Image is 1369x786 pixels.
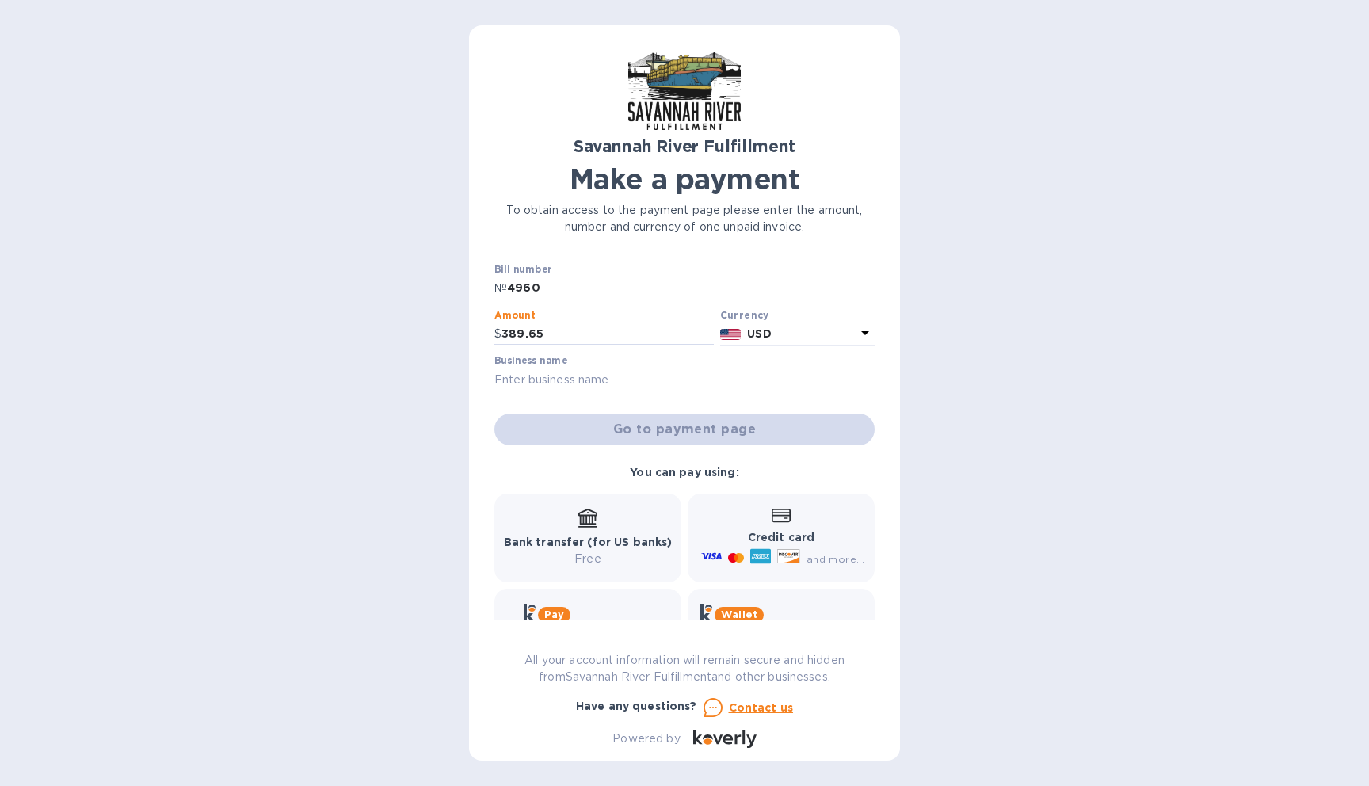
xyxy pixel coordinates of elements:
label: Bill number [494,265,551,275]
b: Have any questions? [576,700,697,712]
p: All your account information will remain secure and hidden from Savannah River Fulfillment and ot... [494,652,875,685]
u: Contact us [729,701,794,714]
b: USD [747,327,771,340]
b: Credit card [748,531,814,544]
p: $ [494,326,501,342]
b: Currency [720,309,769,321]
label: Amount [494,311,535,320]
input: 0.00 [501,322,714,346]
input: Enter business name [494,368,875,391]
h1: Make a payment [494,162,875,196]
label: Business name [494,357,567,366]
b: Bank transfer (for US banks) [504,536,673,548]
img: USD [720,329,742,340]
p: Free [504,551,673,567]
p: To obtain access to the payment page please enter the amount, number and currency of one unpaid i... [494,202,875,235]
b: You can pay using: [630,466,738,479]
p: Powered by [612,731,680,747]
input: Enter bill number [507,277,875,300]
span: and more... [807,553,864,565]
p: № [494,280,507,296]
b: Savannah River Fulfillment [574,136,795,156]
b: Pay [544,609,564,620]
b: Wallet [721,609,757,620]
